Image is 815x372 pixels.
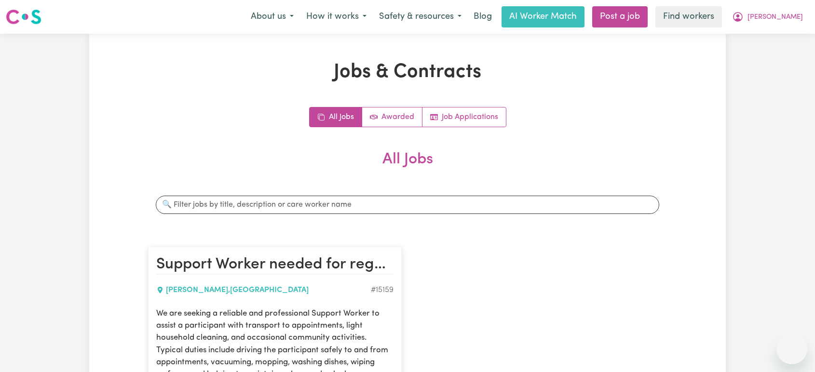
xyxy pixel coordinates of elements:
[244,7,300,27] button: About us
[502,6,584,27] a: AI Worker Match
[362,107,422,127] a: Active jobs
[468,6,498,27] a: Blog
[156,284,371,296] div: [PERSON_NAME] , [GEOGRAPHIC_DATA]
[776,333,807,364] iframe: Button to launch messaging window
[156,196,659,214] input: 🔍 Filter jobs by title, description or care worker name
[156,255,394,274] h2: Support Worker needed for regular shifts
[6,6,41,28] a: Careseekers logo
[148,61,667,84] h1: Jobs & Contracts
[726,7,809,27] button: My Account
[592,6,648,27] a: Post a job
[6,8,41,26] img: Careseekers logo
[300,7,373,27] button: How it works
[655,6,722,27] a: Find workers
[747,12,803,23] span: [PERSON_NAME]
[148,150,667,184] h2: All Jobs
[422,107,506,127] a: Job applications
[310,107,362,127] a: All jobs
[371,284,394,296] div: Job ID #15159
[373,7,468,27] button: Safety & resources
